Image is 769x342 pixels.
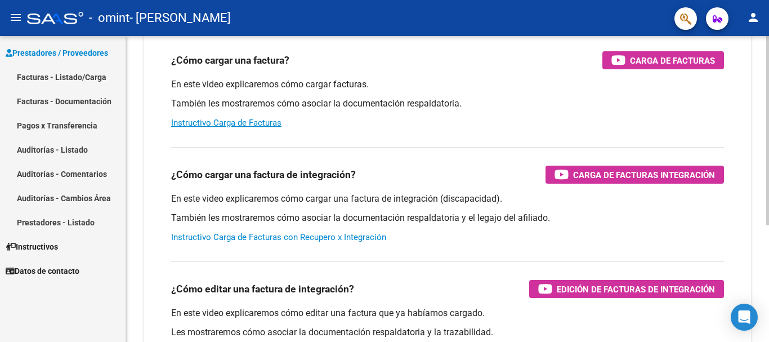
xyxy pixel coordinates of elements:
span: Edición de Facturas de integración [557,282,715,296]
span: Carga de Facturas [630,54,715,68]
h3: ¿Cómo cargar una factura de integración? [171,167,356,183]
a: Instructivo Carga de Facturas con Recupero x Integración [171,232,386,242]
span: - omint [89,6,129,30]
a: Instructivo Carga de Facturas [171,118,281,128]
span: Prestadores / Proveedores [6,47,108,59]
button: Carga de Facturas Integración [546,166,724,184]
span: Carga de Facturas Integración [573,168,715,182]
p: En este video explicaremos cómo cargar una factura de integración (discapacidad). [171,193,724,205]
mat-icon: person [746,11,760,24]
button: Carga de Facturas [602,51,724,69]
p: Les mostraremos cómo asociar la documentación respaldatoria y la trazabilidad. [171,326,724,339]
p: En este video explicaremos cómo cargar facturas. [171,78,724,91]
p: También les mostraremos cómo asociar la documentación respaldatoria. [171,97,724,110]
h3: ¿Cómo editar una factura de integración? [171,281,354,297]
p: En este video explicaremos cómo editar una factura que ya habíamos cargado. [171,307,724,319]
span: - [PERSON_NAME] [129,6,231,30]
h3: ¿Cómo cargar una factura? [171,52,289,68]
div: Open Intercom Messenger [731,304,758,331]
p: También les mostraremos cómo asociar la documentación respaldatoria y el legajo del afiliado. [171,212,724,224]
button: Edición de Facturas de integración [529,280,724,298]
span: Datos de contacto [6,265,79,277]
mat-icon: menu [9,11,23,24]
span: Instructivos [6,241,58,253]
